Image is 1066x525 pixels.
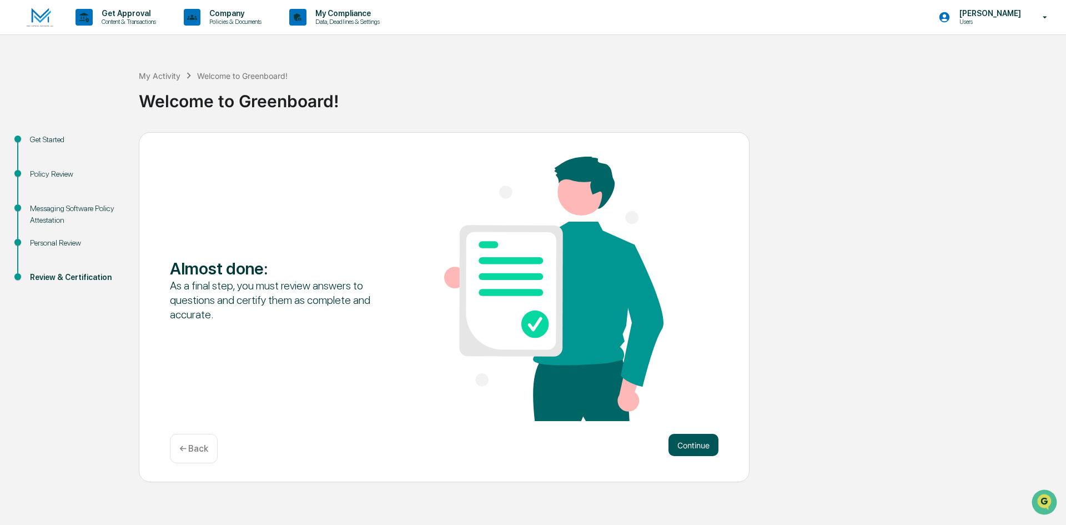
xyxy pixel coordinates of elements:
div: My Activity [139,71,180,81]
div: Start new chat [38,85,182,96]
p: ← Back [179,443,208,454]
div: 🗄️ [81,141,89,150]
span: Preclearance [22,140,72,151]
p: My Compliance [306,9,385,18]
a: Powered byPylon [78,188,134,197]
button: Continue [668,434,718,456]
p: Company [200,9,267,18]
span: Attestations [92,140,138,151]
p: Policies & Documents [200,18,267,26]
img: Almost done [444,157,663,421]
a: 🔎Data Lookup [7,157,74,177]
div: 🔎 [11,162,20,171]
p: Content & Transactions [93,18,162,26]
span: Data Lookup [22,161,70,172]
div: As a final step, you must review answers to questions and certify them as complete and accurate. [170,278,389,322]
a: 🖐️Preclearance [7,136,76,156]
span: Pylon [110,188,134,197]
div: Welcome to Greenboard! [139,82,1060,111]
div: Get Started [30,134,121,146]
div: Messaging Software Policy Attestation [30,203,121,226]
div: 🖐️ [11,141,20,150]
div: Policy Review [30,168,121,180]
iframe: Open customer support [1030,488,1060,518]
div: Almost done : [170,258,389,278]
a: 🗄️Attestations [76,136,142,156]
div: Personal Review [30,237,121,249]
p: How can we help? [11,23,202,41]
div: We're available if you need us! [38,96,140,105]
p: [PERSON_NAME] [951,9,1027,18]
div: Review & Certification [30,272,121,283]
img: logo [27,8,53,27]
p: Get Approval [93,9,162,18]
p: Users [951,18,1027,26]
button: Start new chat [189,88,202,102]
img: 1746055101610-c473b297-6a78-478c-a979-82029cc54cd1 [11,85,31,105]
p: Data, Deadlines & Settings [306,18,385,26]
div: Welcome to Greenboard! [197,71,288,81]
